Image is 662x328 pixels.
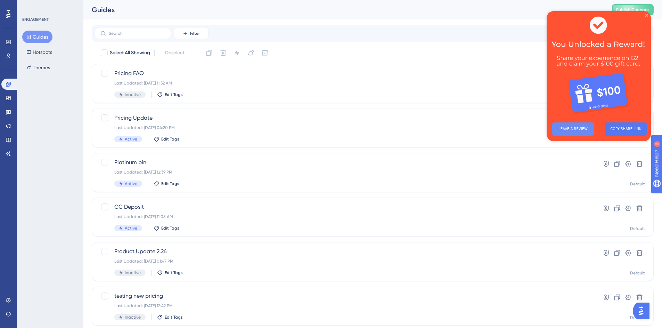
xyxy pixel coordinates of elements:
button: Guides [22,31,52,43]
span: Product Update 2.26 [114,247,575,256]
span: Edit Tags [161,181,179,186]
span: Active [125,181,137,186]
span: Edit Tags [161,136,179,142]
span: Inactive [125,314,141,320]
button: Edit Tags [157,270,183,275]
div: 2 [48,3,50,9]
button: Publish Changes [612,4,654,15]
span: Inactive [125,270,141,275]
input: Search [109,31,165,36]
span: Edit Tags [161,225,179,231]
button: Hotspots [22,46,56,58]
span: Filter [190,31,200,36]
div: Last Updated: [DATE] 12:42 PM [114,303,575,309]
span: CC Deposit [114,203,575,211]
button: COPY SHARE LINK [58,111,100,125]
div: Close Preview [99,3,101,6]
div: Last Updated: [DATE] 12:39 PM [114,169,575,175]
span: testing new pricing [114,292,575,300]
button: Deselect [159,47,191,59]
div: Guides [92,5,595,15]
button: Edit Tags [157,92,183,97]
span: Pricing Update [114,114,575,122]
span: Edit Tags [165,92,183,97]
div: Default [630,181,645,187]
div: ENGAGEMENT [22,17,49,22]
span: Edit Tags [165,314,183,320]
div: Default [630,315,645,320]
button: Filter [174,28,209,39]
span: Active [125,225,137,231]
span: Deselect [165,49,185,57]
button: Edit Tags [154,136,179,142]
button: Edit Tags [157,314,183,320]
div: Last Updated: [DATE] 11:08 AM [114,214,575,219]
span: Pricing FAQ [114,69,575,78]
button: Edit Tags [154,181,179,186]
button: LEAVE A REVIEW [6,111,47,125]
div: Last Updated: [DATE] 01:47 PM [114,258,575,264]
div: Last Updated: [DATE] 11:32 AM [114,80,575,86]
button: Edit Tags [154,225,179,231]
div: Default [630,270,645,276]
span: Need Help? [16,2,43,10]
span: Active [125,136,137,142]
div: Default [630,226,645,231]
span: Inactive [125,92,141,97]
span: Edit Tags [165,270,183,275]
iframe: UserGuiding AI Assistant Launcher [633,301,654,321]
button: Themes [22,61,54,74]
span: Platinum bin [114,158,575,167]
div: Last Updated: [DATE] 04:20 PM [114,125,575,130]
span: Select All Showing [110,49,150,57]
